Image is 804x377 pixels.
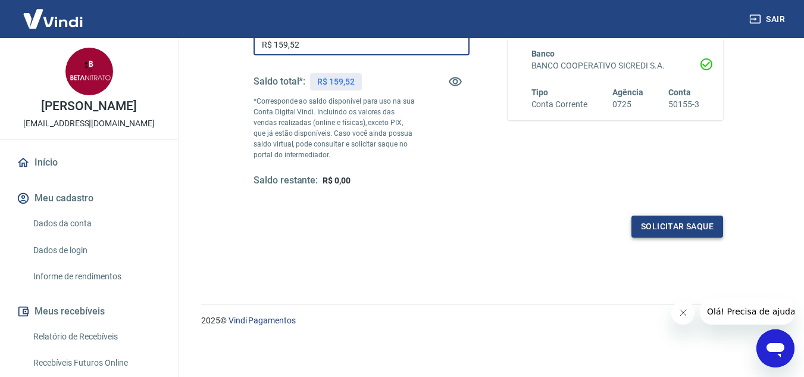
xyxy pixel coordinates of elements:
[29,264,164,289] a: Informe de rendimentos
[254,96,415,160] p: *Corresponde ao saldo disponível para uso na sua Conta Digital Vindi. Incluindo os valores das ve...
[531,49,555,58] span: Banco
[612,98,643,111] h6: 0725
[14,185,164,211] button: Meu cadastro
[7,8,100,18] span: Olá! Precisa de ajuda?
[254,76,305,88] h5: Saldo total*:
[201,314,775,327] p: 2025 ©
[531,60,700,72] h6: BANCO COOPERATIVO SICREDI S.A.
[612,88,643,97] span: Agência
[631,216,723,238] button: Solicitar saque
[317,76,355,88] p: R$ 159,52
[29,325,164,349] a: Relatório de Recebíveis
[65,48,113,95] img: cc69f429-6f3a-4044-a6c3-931838a7f09b.jpeg
[254,175,318,187] h5: Saldo restante:
[14,298,164,325] button: Meus recebíveis
[747,8,790,30] button: Sair
[29,351,164,375] a: Recebíveis Futuros Online
[531,88,549,97] span: Tipo
[671,301,695,325] iframe: Fechar mensagem
[14,1,92,37] img: Vindi
[41,100,136,113] p: [PERSON_NAME]
[14,149,164,176] a: Início
[756,329,794,367] iframe: Botão para abrir a janela de mensagens
[29,211,164,236] a: Dados da conta
[323,176,351,185] span: R$ 0,00
[29,238,164,263] a: Dados de login
[23,117,155,130] p: [EMAIL_ADDRESS][DOMAIN_NAME]
[668,98,699,111] h6: 50155-3
[700,298,794,325] iframe: Mensagem da empresa
[531,98,587,111] h6: Conta Corrente
[668,88,691,97] span: Conta
[229,316,296,325] a: Vindi Pagamentos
